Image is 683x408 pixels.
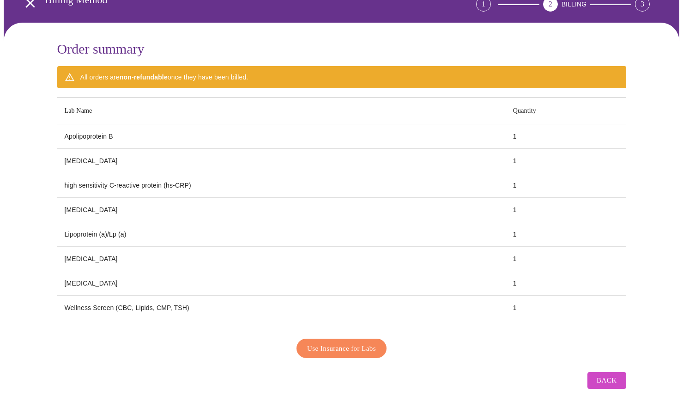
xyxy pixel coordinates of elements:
th: Lab Name [57,98,506,124]
button: Back [587,372,626,389]
span: BILLING [562,0,587,8]
td: [MEDICAL_DATA] [57,247,506,271]
td: 1 [506,271,626,296]
td: 1 [506,198,626,222]
td: 1 [506,296,626,320]
button: Use Insurance for Labs [296,339,387,358]
td: [MEDICAL_DATA] [57,149,506,173]
td: Lipoprotein (a)/Lp (a) [57,222,506,247]
td: 1 [506,149,626,173]
td: [MEDICAL_DATA] [57,271,506,296]
td: 1 [506,222,626,247]
td: high sensitivity C-reactive protein (hs-CRP) [57,173,506,198]
td: [MEDICAL_DATA] [57,198,506,222]
td: Wellness Screen (CBC, Lipids, CMP, TSH) [57,296,506,320]
td: 1 [506,124,626,149]
td: 1 [506,173,626,198]
h3: Order summary [57,41,626,57]
strong: non-refundable [120,73,168,81]
td: 1 [506,247,626,271]
th: Quantity [506,98,626,124]
div: All orders are once they have been billed. [80,69,248,85]
td: Apolipoprotein B [57,124,506,149]
span: Back [597,374,617,386]
span: Use Insurance for Labs [307,342,376,354]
